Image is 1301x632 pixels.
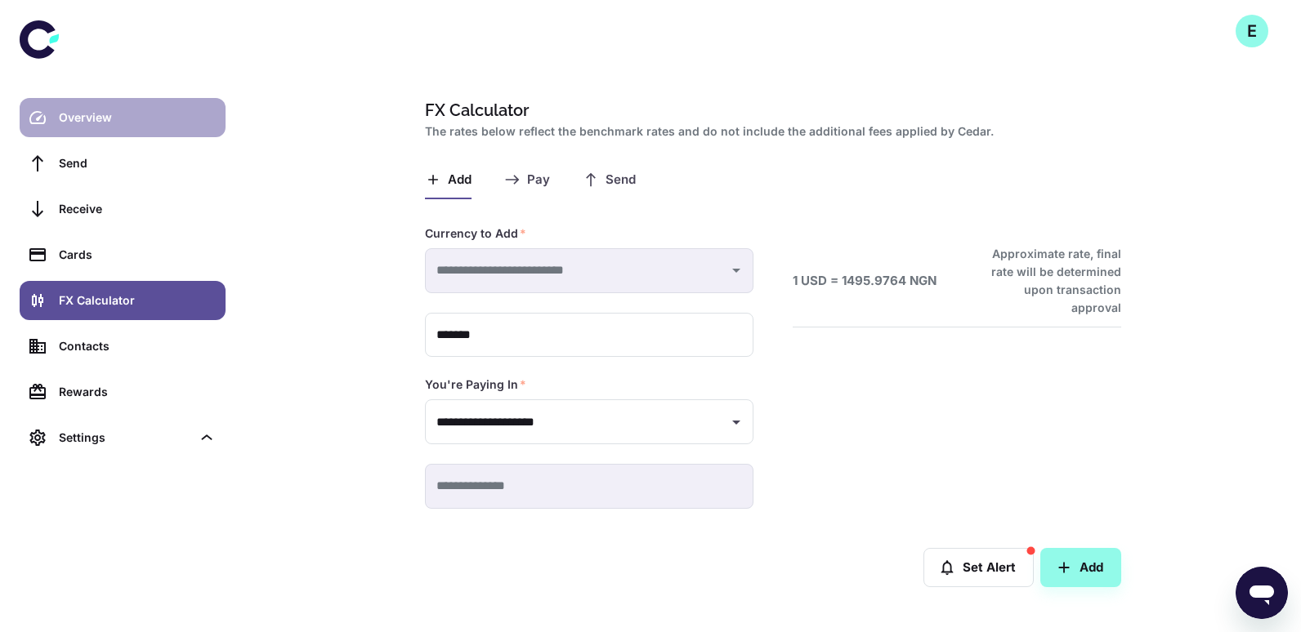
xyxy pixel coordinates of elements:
[793,272,937,291] h6: 1 USD = 1495.9764 NGN
[59,429,191,447] div: Settings
[425,98,1115,122] h1: FX Calculator
[448,172,472,188] span: Add
[425,376,526,393] label: You're Paying In
[425,122,1115,140] h2: The rates below reflect the benchmark rates and do not include the additional fees applied by Cedar.
[973,245,1121,317] h6: Approximate rate, final rate will be determined upon transaction approval
[59,337,216,355] div: Contacts
[923,548,1034,587] button: Set Alert
[20,327,226,366] a: Contacts
[20,281,226,320] a: FX Calculator
[59,383,216,401] div: Rewards
[20,235,226,274] a: Cards
[20,144,226,183] a: Send
[425,225,526,242] label: Currency to Add
[725,411,748,434] button: Open
[527,172,550,188] span: Pay
[59,200,216,218] div: Receive
[1236,567,1288,619] iframe: Button to launch messaging window
[20,98,226,137] a: Overview
[1236,15,1268,47] button: E
[20,372,226,412] a: Rewards
[59,109,216,127] div: Overview
[606,172,636,188] span: Send
[20,189,226,229] a: Receive
[59,246,216,264] div: Cards
[1040,548,1121,587] button: Add
[59,292,216,309] div: FX Calculator
[59,154,216,172] div: Send
[20,418,226,457] div: Settings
